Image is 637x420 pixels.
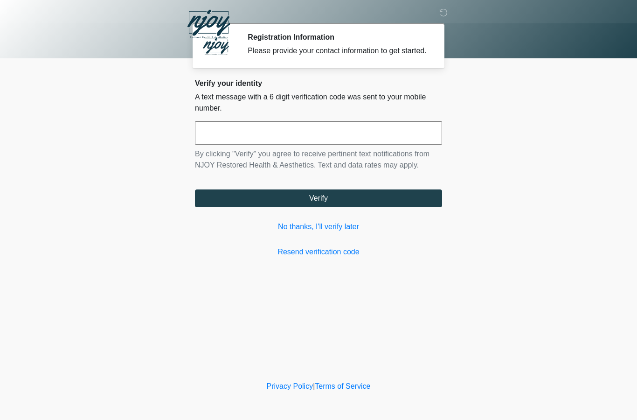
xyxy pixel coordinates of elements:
a: | [313,382,315,390]
img: NJOY Restored Health & Aesthetics Logo [186,7,232,42]
a: Resend verification code [195,246,442,258]
button: Verify [195,189,442,207]
a: Privacy Policy [267,382,313,390]
a: No thanks, I'll verify later [195,221,442,232]
div: Please provide your contact information to get started. [248,45,428,56]
a: Terms of Service [315,382,370,390]
h2: Verify your identity [195,79,442,88]
p: By clicking "Verify" you agree to receive pertinent text notifications from NJOY Restored Health ... [195,148,442,171]
p: A text message with a 6 digit verification code was sent to your mobile number. [195,91,442,114]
